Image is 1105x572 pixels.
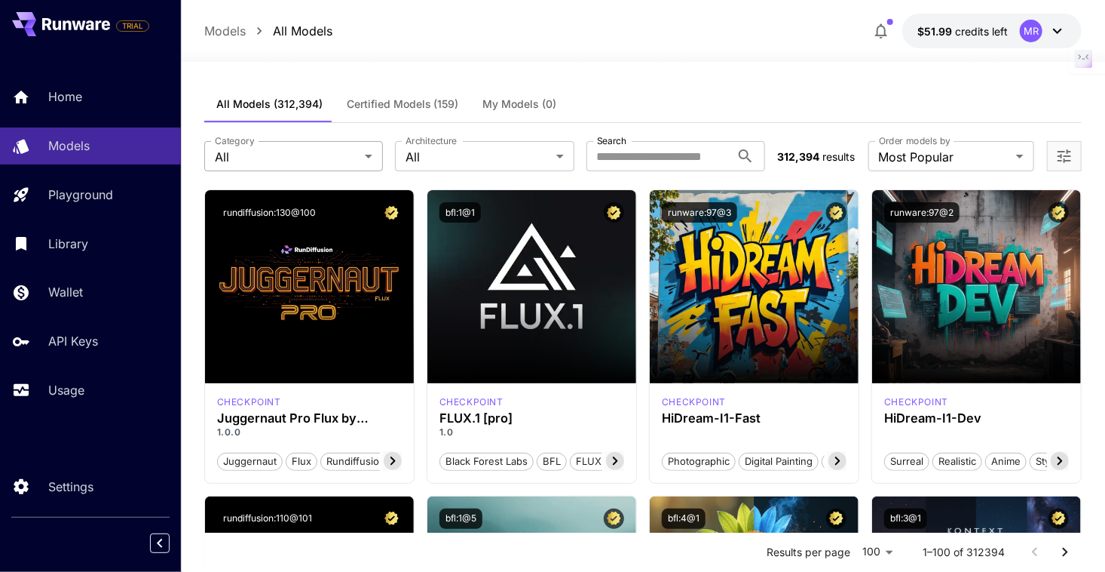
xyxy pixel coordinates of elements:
[777,150,819,163] span: 312,394
[161,530,181,557] div: Collapse sidebar
[879,134,950,147] label: Order models by
[204,22,246,40] a: Models
[932,451,982,471] button: Realistic
[216,97,323,111] span: All Models (312,394)
[483,97,557,111] span: My Models (0)
[884,451,929,471] button: Surreal
[406,134,457,147] label: Architecture
[439,411,624,426] h3: FLUX.1 [pro]
[885,454,929,469] span: Surreal
[439,395,504,409] p: checkpoint
[1030,454,1077,469] span: Stylized
[822,454,879,469] span: Cinematic
[48,186,113,204] p: Playground
[884,509,927,529] button: bfl:3@1
[439,509,482,529] button: bfl:1@5
[662,451,736,471] button: Photographic
[204,22,332,40] nav: breadcrumb
[923,545,1005,560] p: 1–100 of 312394
[767,545,850,560] p: Results per page
[1055,147,1073,166] button: Open more filters
[662,509,706,529] button: bfl:4@1
[48,332,98,350] p: API Keys
[218,454,282,469] span: juggernaut
[320,451,391,471] button: rundiffusion
[917,23,1008,39] div: $51.9864
[985,451,1027,471] button: Anime
[217,451,283,471] button: juggernaut
[116,17,149,35] span: Add your payment card to enable full platform functionality.
[537,454,566,469] span: BFL
[884,411,1069,426] h3: HiDream-I1-Dev
[217,411,402,426] h3: Juggernaut Pro Flux by RunDiffusion
[406,148,550,166] span: All
[48,235,88,253] p: Library
[1020,20,1042,42] div: MR
[439,426,624,439] p: 1.0
[604,509,624,529] button: Certified Model – Vetted for best performance and includes a commercial license.
[902,14,1082,48] button: $51.9864MR
[48,381,84,399] p: Usage
[662,395,726,409] div: HiDream Fast
[739,451,819,471] button: Digital Painting
[879,148,1010,166] span: Most Popular
[955,25,1008,38] span: credits left
[48,88,82,106] p: Home
[1050,537,1080,567] button: Go to next page
[440,454,533,469] span: Black Forest Labs
[537,451,567,471] button: BFL
[286,451,317,471] button: flux
[739,454,818,469] span: Digital Painting
[986,454,1026,469] span: Anime
[662,411,846,426] h3: HiDream-I1-Fast
[662,202,737,223] button: runware:97@3
[286,454,317,469] span: flux
[439,451,534,471] button: Black Forest Labs
[217,509,318,529] button: rundiffusion:110@101
[570,451,640,471] button: FLUX.1 [pro]
[48,283,83,301] p: Wallet
[215,134,255,147] label: Category
[884,395,948,409] div: HiDream Dev
[381,509,402,529] button: Certified Model – Vetted for best performance and includes a commercial license.
[662,395,726,409] p: checkpoint
[217,395,281,409] div: FLUX.1 D
[856,541,898,563] div: 100
[822,150,855,163] span: results
[217,202,322,223] button: rundiffusion:130@100
[1048,202,1069,223] button: Certified Model – Vetted for best performance and includes a commercial license.
[215,148,360,166] span: All
[604,202,624,223] button: Certified Model – Vetted for best performance and includes a commercial license.
[217,395,281,409] p: checkpoint
[48,137,90,155] p: Models
[917,25,955,38] span: $51.99
[884,202,960,223] button: runware:97@2
[117,20,148,32] span: TRIAL
[347,97,459,111] span: Certified Models (159)
[273,22,332,40] a: All Models
[884,395,948,409] p: checkpoint
[597,134,626,147] label: Search
[826,202,846,223] button: Certified Model – Vetted for best performance and includes a commercial license.
[826,509,846,529] button: Certified Model – Vetted for best performance and includes a commercial license.
[1048,509,1069,529] button: Certified Model – Vetted for best performance and includes a commercial license.
[571,454,639,469] span: FLUX.1 [pro]
[48,478,93,496] p: Settings
[439,395,504,409] div: fluxpro
[150,534,170,553] button: Collapse sidebar
[439,202,481,223] button: bfl:1@1
[217,426,402,439] p: 1.0.0
[663,454,735,469] span: Photographic
[1030,451,1078,471] button: Stylized
[822,451,880,471] button: Cinematic
[381,202,402,223] button: Certified Model – Vetted for best performance and includes a commercial license.
[321,454,390,469] span: rundiffusion
[933,454,981,469] span: Realistic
